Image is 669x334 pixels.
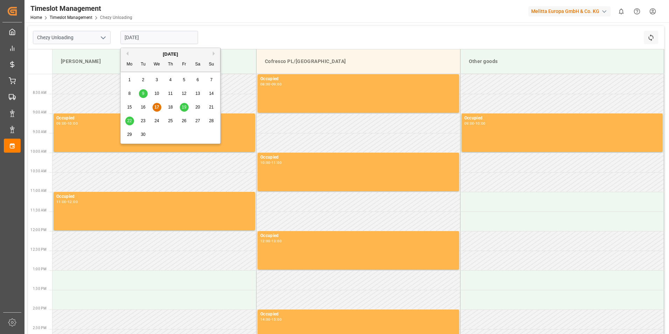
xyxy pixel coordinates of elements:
[272,161,282,164] div: 11:00
[121,51,220,58] div: [DATE]
[98,32,108,43] button: open menu
[33,306,47,310] span: 2:00 PM
[197,77,199,82] span: 6
[33,130,47,134] span: 9:30 AM
[272,239,282,243] div: 13:00
[139,89,148,98] div: Choose Tuesday, September 9th, 2025
[125,89,134,98] div: Choose Monday, September 8th, 2025
[56,122,66,125] div: 09:00
[139,60,148,69] div: Tu
[139,103,148,112] div: Choose Tuesday, September 16th, 2025
[142,91,145,96] span: 9
[125,76,134,84] div: Choose Monday, September 1st, 2025
[68,122,78,125] div: 10:00
[56,193,252,200] div: Occupied
[30,248,47,251] span: 12:30 PM
[33,267,47,271] span: 1:00 PM
[169,77,172,82] span: 4
[68,200,78,203] div: 12:00
[166,60,175,69] div: Th
[209,91,213,96] span: 14
[56,200,66,203] div: 11:00
[30,3,132,14] div: Timeslot Management
[166,117,175,125] div: Choose Thursday, September 25th, 2025
[142,77,145,82] span: 2
[153,60,161,69] div: We
[154,91,159,96] span: 10
[210,77,213,82] span: 7
[30,149,47,153] span: 10:00 AM
[141,118,145,123] span: 23
[66,200,68,203] div: -
[193,117,202,125] div: Choose Saturday, September 27th, 2025
[33,31,111,44] input: Type to search/select
[260,311,456,318] div: Occupied
[125,103,134,112] div: Choose Monday, September 15th, 2025
[139,130,148,139] div: Choose Tuesday, September 30th, 2025
[207,60,216,69] div: Su
[260,161,270,164] div: 10:00
[153,103,161,112] div: Choose Wednesday, September 17th, 2025
[124,51,128,56] button: Previous Month
[127,132,132,137] span: 29
[139,76,148,84] div: Choose Tuesday, September 2nd, 2025
[528,5,613,18] button: Melitta Europa GmbH & Co. KG
[629,4,645,19] button: Help Center
[193,89,202,98] div: Choose Saturday, September 13th, 2025
[207,89,216,98] div: Choose Sunday, September 14th, 2025
[66,122,68,125] div: -
[30,15,42,20] a: Home
[183,77,185,82] span: 5
[156,77,158,82] span: 3
[207,117,216,125] div: Choose Sunday, September 28th, 2025
[166,103,175,112] div: Choose Thursday, September 18th, 2025
[120,31,198,44] input: DD.MM.YYYY
[50,15,92,20] a: Timeslot Management
[58,55,251,68] div: [PERSON_NAME]
[33,91,47,95] span: 8:30 AM
[193,60,202,69] div: Sa
[166,89,175,98] div: Choose Thursday, September 11th, 2025
[154,118,159,123] span: 24
[180,89,189,98] div: Choose Friday, September 12th, 2025
[182,118,186,123] span: 26
[193,103,202,112] div: Choose Saturday, September 20th, 2025
[153,76,161,84] div: Choose Wednesday, September 3rd, 2025
[613,4,629,19] button: show 0 new notifications
[209,118,213,123] span: 28
[180,76,189,84] div: Choose Friday, September 5th, 2025
[209,105,213,110] span: 21
[260,83,270,86] div: 08:00
[33,287,47,291] span: 1:30 PM
[193,76,202,84] div: Choose Saturday, September 6th, 2025
[153,89,161,98] div: Choose Wednesday, September 10th, 2025
[262,55,455,68] div: Cofresco PL/[GEOGRAPHIC_DATA]
[168,91,172,96] span: 11
[141,105,145,110] span: 16
[56,115,252,122] div: Occupied
[207,103,216,112] div: Choose Sunday, September 21st, 2025
[464,122,474,125] div: 09:00
[30,208,47,212] span: 11:30 AM
[272,83,282,86] div: 09:00
[128,77,131,82] span: 1
[260,76,456,83] div: Occupied
[270,318,272,321] div: -
[123,73,218,141] div: month 2025-09
[270,239,272,243] div: -
[125,117,134,125] div: Choose Monday, September 22nd, 2025
[182,91,186,96] span: 12
[30,189,47,193] span: 11:00 AM
[127,118,132,123] span: 22
[128,91,131,96] span: 8
[182,105,186,110] span: 19
[33,110,47,114] span: 9:00 AM
[141,132,145,137] span: 30
[168,118,172,123] span: 25
[260,318,270,321] div: 14:00
[195,118,200,123] span: 27
[260,239,270,243] div: 12:00
[260,232,456,239] div: Occupied
[33,326,47,330] span: 2:30 PM
[270,83,272,86] div: -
